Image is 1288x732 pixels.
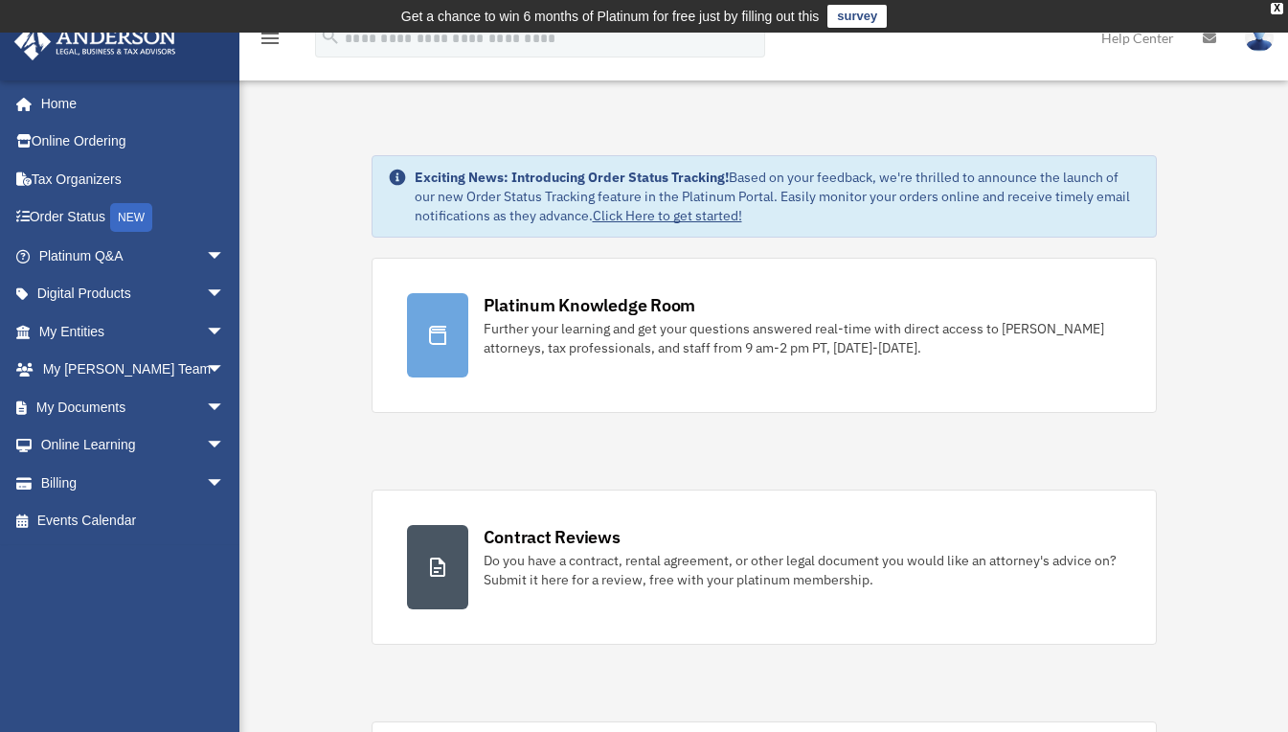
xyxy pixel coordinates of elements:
a: Online Ordering [13,123,254,161]
a: Home [13,84,244,123]
a: Billingarrow_drop_down [13,464,254,502]
div: Get a chance to win 6 months of Platinum for free just by filling out this [401,5,820,28]
span: arrow_drop_down [206,275,244,314]
div: Platinum Knowledge Room [484,293,696,317]
a: Online Learningarrow_drop_down [13,426,254,465]
span: arrow_drop_down [206,351,244,390]
div: Further your learning and get your questions answered real-time with direct access to [PERSON_NAM... [484,319,1121,357]
a: menu [259,34,282,50]
a: My Documentsarrow_drop_down [13,388,254,426]
div: Based on your feedback, we're thrilled to announce the launch of our new Order Status Tracking fe... [415,168,1141,225]
a: Platinum Knowledge Room Further your learning and get your questions answered real-time with dire... [372,258,1157,413]
a: Order StatusNEW [13,198,254,238]
span: arrow_drop_down [206,464,244,503]
a: Events Calendar [13,502,254,540]
div: NEW [110,203,152,232]
a: My Entitiesarrow_drop_down [13,312,254,351]
a: survey [827,5,887,28]
img: User Pic [1245,24,1274,52]
div: Do you have a contract, rental agreement, or other legal document you would like an attorney's ad... [484,551,1121,589]
a: Platinum Q&Aarrow_drop_down [13,237,254,275]
div: close [1271,3,1283,14]
a: My [PERSON_NAME] Teamarrow_drop_down [13,351,254,389]
div: Contract Reviews [484,525,621,549]
a: Contract Reviews Do you have a contract, rental agreement, or other legal document you would like... [372,490,1157,645]
i: search [320,26,341,47]
i: menu [259,27,282,50]
span: arrow_drop_down [206,237,244,276]
span: arrow_drop_down [206,312,244,352]
span: arrow_drop_down [206,426,244,466]
a: Tax Organizers [13,160,254,198]
a: Click Here to get started! [593,207,742,224]
img: Anderson Advisors Platinum Portal [9,23,182,60]
strong: Exciting News: Introducing Order Status Tracking! [415,169,729,186]
span: arrow_drop_down [206,388,244,427]
a: Digital Productsarrow_drop_down [13,275,254,313]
